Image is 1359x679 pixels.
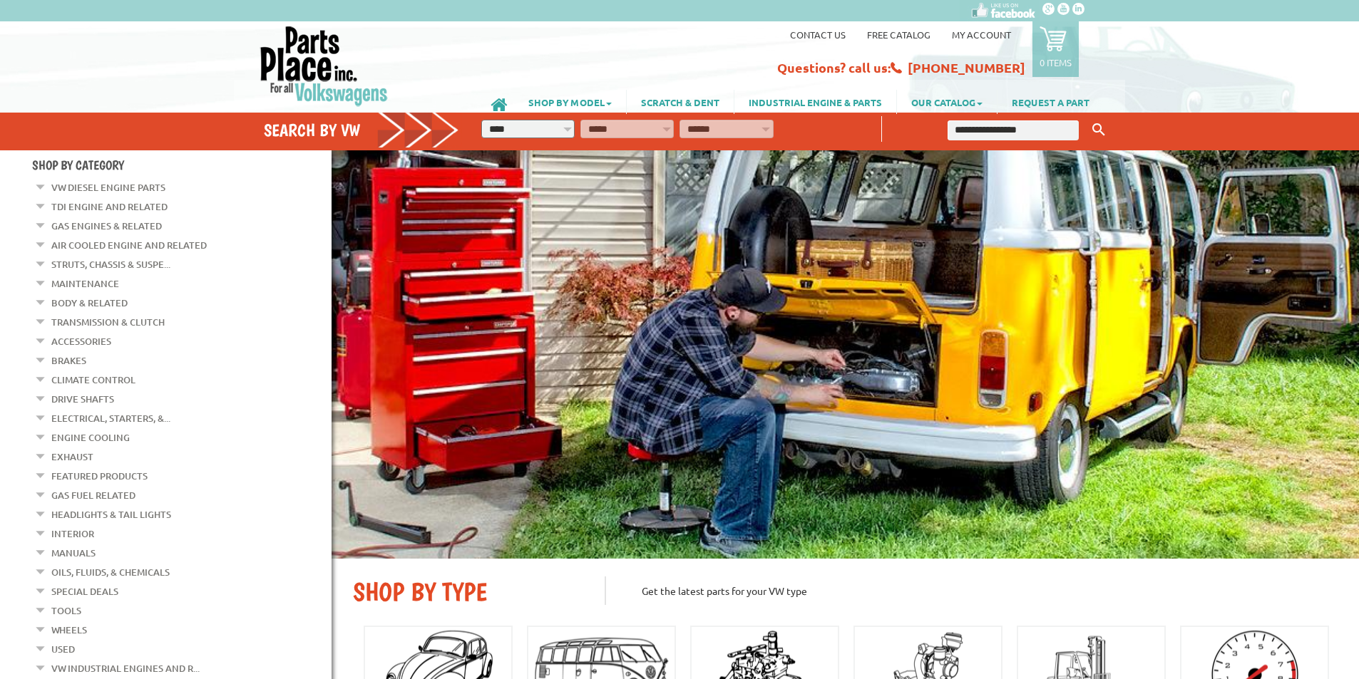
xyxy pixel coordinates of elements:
a: Brakes [51,351,86,370]
h2: SHOP BY TYPE [353,576,583,607]
a: Transmission & Clutch [51,313,165,331]
a: SCRATCH & DENT [627,90,734,114]
a: REQUEST A PART [998,90,1104,114]
a: OUR CATALOG [897,90,997,114]
a: Engine Cooling [51,428,130,447]
img: First slide [900x500] [332,150,1359,559]
img: Parts Place Inc! [259,25,389,107]
a: Interior [51,524,94,543]
a: Contact us [790,28,846,41]
a: Electrical, Starters, &... [51,409,170,427]
a: INDUSTRIAL ENGINE & PARTS [734,90,896,114]
a: Air Cooled Engine and Related [51,236,207,254]
a: Oils, Fluids, & Chemicals [51,563,170,581]
a: VW Diesel Engine Parts [51,178,165,197]
a: Maintenance [51,274,119,293]
a: Featured Products [51,467,148,485]
a: Accessories [51,332,111,351]
a: TDI Engine and Related [51,197,168,216]
button: Keyword Search [1088,118,1109,142]
a: Free Catalog [867,28,930,41]
h4: Shop By Category [32,157,332,172]
a: Used [51,640,75,658]
a: Exhaust [51,447,93,466]
a: VW Industrial Engines and R... [51,659,200,678]
a: Gas Fuel Related [51,486,135,504]
a: My Account [952,28,1011,41]
a: Headlights & Tail Lights [51,505,171,524]
a: Gas Engines & Related [51,217,162,235]
p: Get the latest parts for your VW type [605,576,1338,605]
p: 0 items [1040,56,1072,68]
h4: Search by VW [264,120,459,140]
a: Special Deals [51,582,118,601]
a: Wheels [51,621,87,639]
a: 0 items [1032,21,1079,77]
a: Manuals [51,544,96,562]
a: SHOP BY MODEL [514,90,626,114]
a: Climate Control [51,370,135,389]
a: Struts, Chassis & Suspe... [51,255,170,274]
a: Drive Shafts [51,390,114,408]
a: Tools [51,601,81,620]
a: Body & Related [51,294,128,312]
